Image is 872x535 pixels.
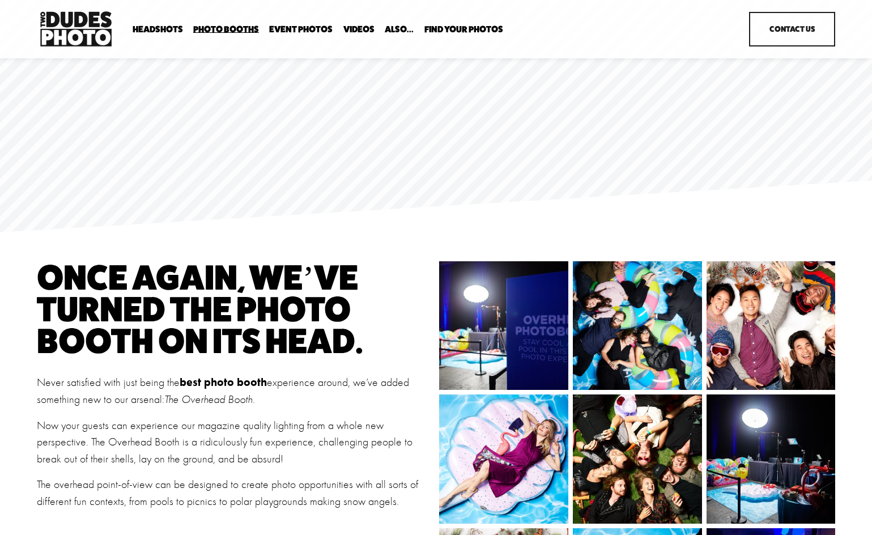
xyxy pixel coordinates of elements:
[133,25,183,34] span: Headshots
[133,24,183,35] a: folder dropdown
[749,12,835,47] a: Contact Us
[193,24,259,35] a: folder dropdown
[37,417,433,468] p: Now your guests can experience our magazine quality lighting from a whole new perspective. The Ov...
[556,261,718,390] img: 181208_LinkedIn0894.jpg
[37,9,115,49] img: Two Dudes Photo | Headshots, Portraits &amp; Photo Booths
[193,25,259,34] span: Photo Booths
[545,394,730,524] img: 220802_CEMAOverhead0266.jpg
[424,261,631,390] img: IMG_0400.JPG
[676,261,860,390] img: 221213_GoogleOverhead_189.jpg
[424,25,503,34] span: Find Your Photos
[385,24,414,35] a: folder dropdown
[674,394,868,524] img: IMG_0399 2.JPG
[37,476,433,509] p: The overhead point-of-view can be designed to create photo opportunities with all sorts of differ...
[37,374,433,407] p: Never satisfied with just being the experience around, we’ve added something new to our arsenal: .
[424,24,503,35] a: folder dropdown
[387,394,594,524] img: 181208_LinkedIn0800.jpg
[180,375,267,389] strong: best photo booth
[37,261,433,356] h1: Once again, We’ve turned the photo booth on its head.
[164,393,253,406] em: The Overhead Booth
[269,24,333,35] a: Event Photos
[343,24,375,35] a: Videos
[385,25,414,34] span: Also...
